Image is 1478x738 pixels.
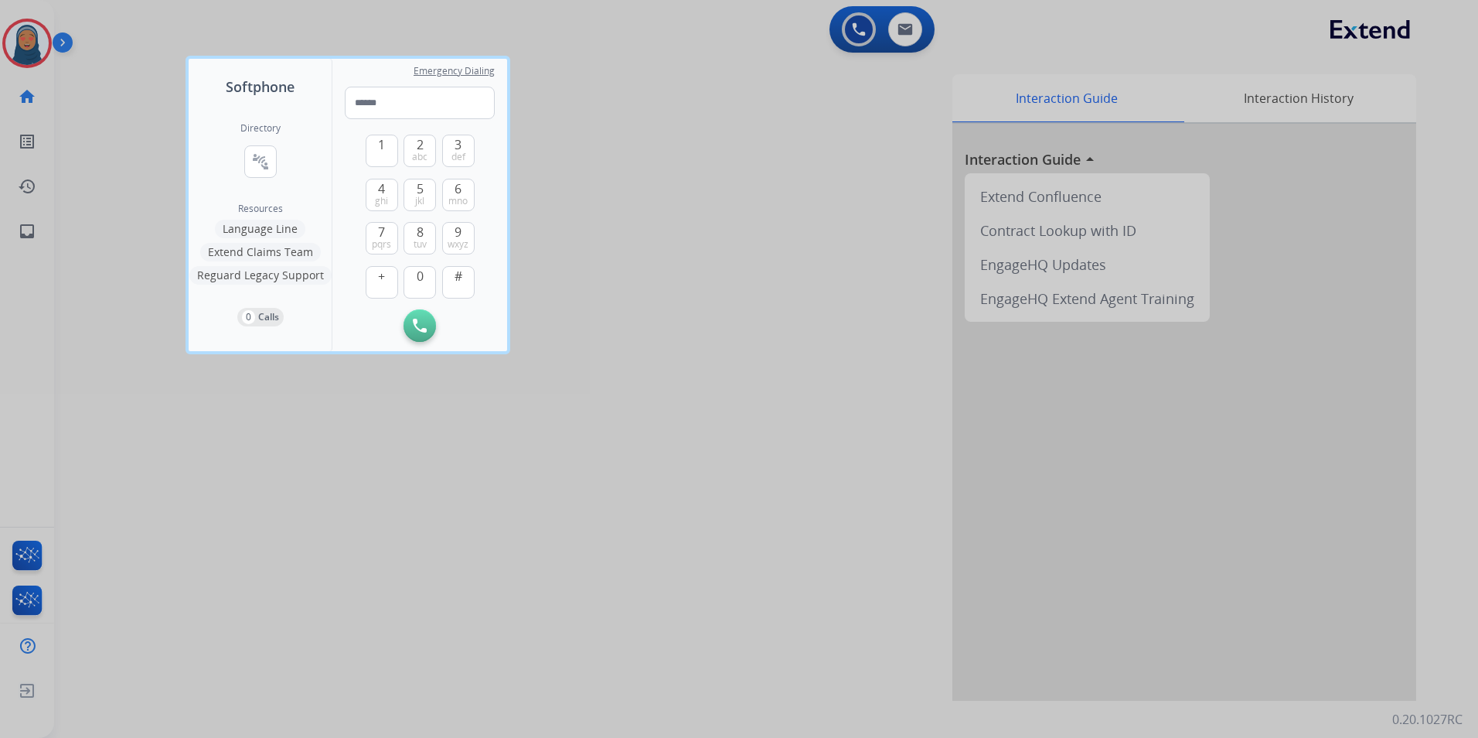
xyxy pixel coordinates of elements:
[415,195,424,207] span: jkl
[366,222,398,255] button: 7pqrs
[455,223,461,241] span: 9
[417,267,424,285] span: 0
[448,195,468,207] span: mno
[378,179,385,198] span: 4
[237,308,284,326] button: 0Calls
[251,152,270,171] mat-icon: connect_without_contact
[378,223,385,241] span: 7
[404,179,436,211] button: 5jkl
[442,222,475,255] button: 9wxyz
[375,195,388,207] span: ghi
[366,266,398,299] button: +
[404,266,436,299] button: 0
[372,238,391,251] span: pqrs
[258,310,279,324] p: Calls
[417,179,424,198] span: 5
[242,310,255,324] p: 0
[417,223,424,241] span: 8
[378,135,385,154] span: 1
[455,135,461,154] span: 3
[451,151,465,163] span: def
[414,65,495,77] span: Emergency Dialing
[226,76,295,97] span: Softphone
[442,266,475,299] button: #
[417,135,424,154] span: 2
[404,135,436,167] button: 2abc
[455,179,461,198] span: 6
[448,238,468,251] span: wxyz
[442,135,475,167] button: 3def
[1392,710,1463,729] p: 0.20.1027RC
[240,122,281,135] h2: Directory
[442,179,475,211] button: 6mno
[378,267,385,285] span: +
[215,220,305,238] button: Language Line
[366,179,398,211] button: 4ghi
[413,319,427,333] img: call-button
[189,266,332,285] button: Reguard Legacy Support
[366,135,398,167] button: 1
[404,222,436,255] button: 8tuv
[200,243,321,261] button: Extend Claims Team
[414,238,427,251] span: tuv
[238,203,283,215] span: Resources
[412,151,427,163] span: abc
[455,267,462,285] span: #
